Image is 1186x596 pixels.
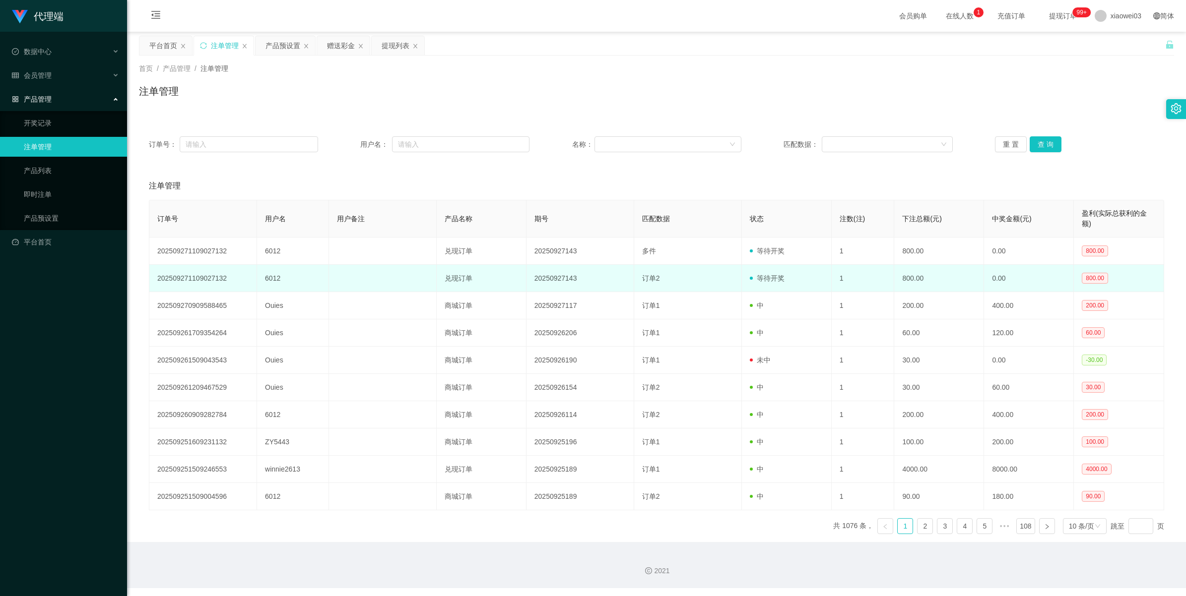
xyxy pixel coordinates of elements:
i: 图标: sync [200,42,207,49]
span: 期号 [534,215,548,223]
td: 60.00 [984,374,1074,401]
td: 1 [832,483,895,510]
td: 1 [832,238,895,265]
a: 4 [957,519,972,534]
li: 共 1076 条， [833,518,873,534]
input: 请输入 [392,136,529,152]
td: 400.00 [984,292,1074,319]
span: 用户名 [265,215,286,223]
h1: 代理端 [34,0,64,32]
td: 4000.00 [894,456,984,483]
i: 图标: down [1095,523,1101,530]
td: 商城订单 [437,292,527,319]
i: 图标: right [1044,524,1050,530]
span: 60.00 [1082,327,1105,338]
li: 1 [897,518,913,534]
span: 充值订单 [992,12,1030,19]
i: 图标: copyright [645,567,652,574]
div: 注单管理 [211,36,239,55]
div: 2021 [135,566,1178,576]
td: 20250926206 [527,319,634,347]
span: 多件 [642,247,656,255]
td: 6012 [257,483,329,510]
td: 60.00 [894,319,984,347]
span: 会员管理 [12,71,52,79]
sup: 1 [974,7,984,17]
td: 商城订单 [437,428,527,456]
span: 中 [750,301,764,309]
span: 用户名： [360,139,392,150]
span: 等待开奖 [750,247,785,255]
button: 重 置 [995,136,1027,152]
span: 订单2 [642,411,660,418]
a: 1 [898,519,913,534]
i: 图标: global [1153,12,1160,19]
td: 100.00 [894,428,984,456]
span: 产品名称 [445,215,472,223]
i: 图标: appstore-o [12,96,19,103]
td: 商城订单 [437,374,527,401]
td: 20250926190 [527,347,634,374]
i: 图标: close [303,43,309,49]
span: 数据中心 [12,48,52,56]
li: 上一页 [877,518,893,534]
span: 盈利(实际总获利的金额) [1082,209,1147,228]
td: 202509251509246553 [149,456,257,483]
a: 开奖记录 [24,113,119,133]
span: 800.00 [1082,245,1108,256]
span: 订单1 [642,465,660,473]
div: 提现列表 [382,36,409,55]
span: 100.00 [1082,436,1108,447]
span: 用户备注 [337,215,365,223]
span: 200.00 [1082,409,1108,420]
span: 在线人数 [941,12,979,19]
a: 5 [977,519,992,534]
td: Ouies [257,347,329,374]
i: 图标: close [412,43,418,49]
span: 90.00 [1082,491,1105,502]
td: 20250926154 [527,374,634,401]
span: 订单1 [642,301,660,309]
sup: 1207 [1073,7,1091,17]
span: 等待开奖 [750,274,785,282]
span: / [157,64,159,72]
div: 赠送彩金 [327,36,355,55]
span: / [195,64,197,72]
span: 下注总额(元) [902,215,941,223]
a: 2 [918,519,932,534]
td: 202509251509004596 [149,483,257,510]
div: 产品预设置 [265,36,300,55]
span: -30.00 [1082,355,1107,365]
td: 202509260909282784 [149,401,257,428]
td: 6012 [257,401,329,428]
td: 20250925189 [527,456,634,483]
td: 200.00 [894,401,984,428]
td: 800.00 [894,238,984,265]
span: 订单号 [157,215,178,223]
td: 1 [832,456,895,483]
li: 3 [937,518,953,534]
td: 1 [832,428,895,456]
td: 202509261709354264 [149,319,257,347]
span: 未中 [750,356,771,364]
span: 中 [750,465,764,473]
span: 产品管理 [163,64,191,72]
a: 代理端 [12,12,64,20]
span: 状态 [750,215,764,223]
span: 200.00 [1082,300,1108,311]
div: 10 条/页 [1069,519,1094,534]
td: 202509251609231132 [149,428,257,456]
span: 中 [750,383,764,391]
td: 1 [832,347,895,374]
i: 图标: close [180,43,186,49]
td: 120.00 [984,319,1074,347]
a: 注单管理 [24,137,119,157]
td: 1 [832,292,895,319]
span: 中奖金额(元) [992,215,1031,223]
i: 图标: unlock [1165,40,1174,49]
a: 即时注单 [24,184,119,204]
span: 订单2 [642,383,660,391]
span: 中 [750,438,764,446]
span: 产品管理 [12,95,52,103]
li: 2 [917,518,933,534]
